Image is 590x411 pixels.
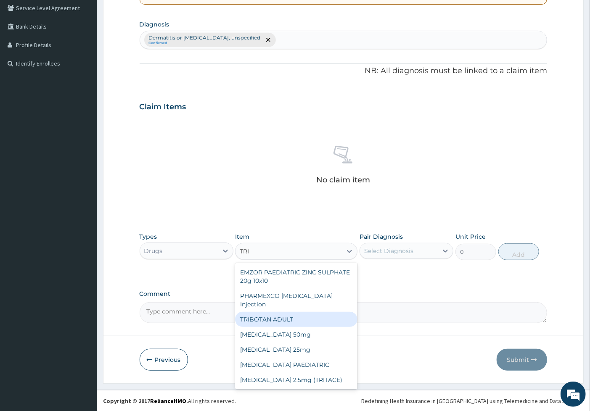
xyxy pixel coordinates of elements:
[235,357,357,372] div: [MEDICAL_DATA] PAEDIATRIC
[317,176,370,184] p: No claim item
[144,247,163,255] div: Drugs
[140,349,188,371] button: Previous
[235,372,357,387] div: [MEDICAL_DATA] 2.5mg (TRITACE)
[140,233,157,240] label: Types
[361,397,584,405] div: Redefining Heath Insurance in [GEOGRAPHIC_DATA] using Telemedicine and Data Science!
[140,103,186,112] h3: Claim Items
[103,397,188,405] strong: Copyright © 2017 .
[44,47,141,58] div: Chat with us now
[149,41,261,45] small: Confirmed
[138,4,158,24] div: Minimize live chat window
[265,36,272,44] span: remove selection option
[16,42,34,63] img: d_794563401_company_1708531726252_794563401
[235,265,357,288] div: EMZOR PAEDIATRIC ZINC SULPHATE 20g 10x10
[49,106,116,191] span: We're online!
[235,312,357,327] div: TRIBOTAN ADULT
[235,342,357,357] div: [MEDICAL_DATA] 25mg
[235,288,357,312] div: PHARMEXCO [MEDICAL_DATA] Injection
[235,387,357,411] div: [MEDICAL_DATA] [MEDICAL_DATA] 100mg
[497,349,547,371] button: Submit
[364,247,413,255] div: Select Diagnosis
[455,232,486,241] label: Unit Price
[149,34,261,41] p: Dermatitis or [MEDICAL_DATA], unspecified
[498,243,539,260] button: Add
[360,232,403,241] label: Pair Diagnosis
[140,66,548,76] p: NB: All diagnosis must be linked to a claim item
[4,229,160,259] textarea: Type your message and hit 'Enter'
[235,232,249,241] label: Item
[235,327,357,342] div: [MEDICAL_DATA] 50mg
[150,397,186,405] a: RelianceHMO
[140,290,548,298] label: Comment
[140,20,169,29] label: Diagnosis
